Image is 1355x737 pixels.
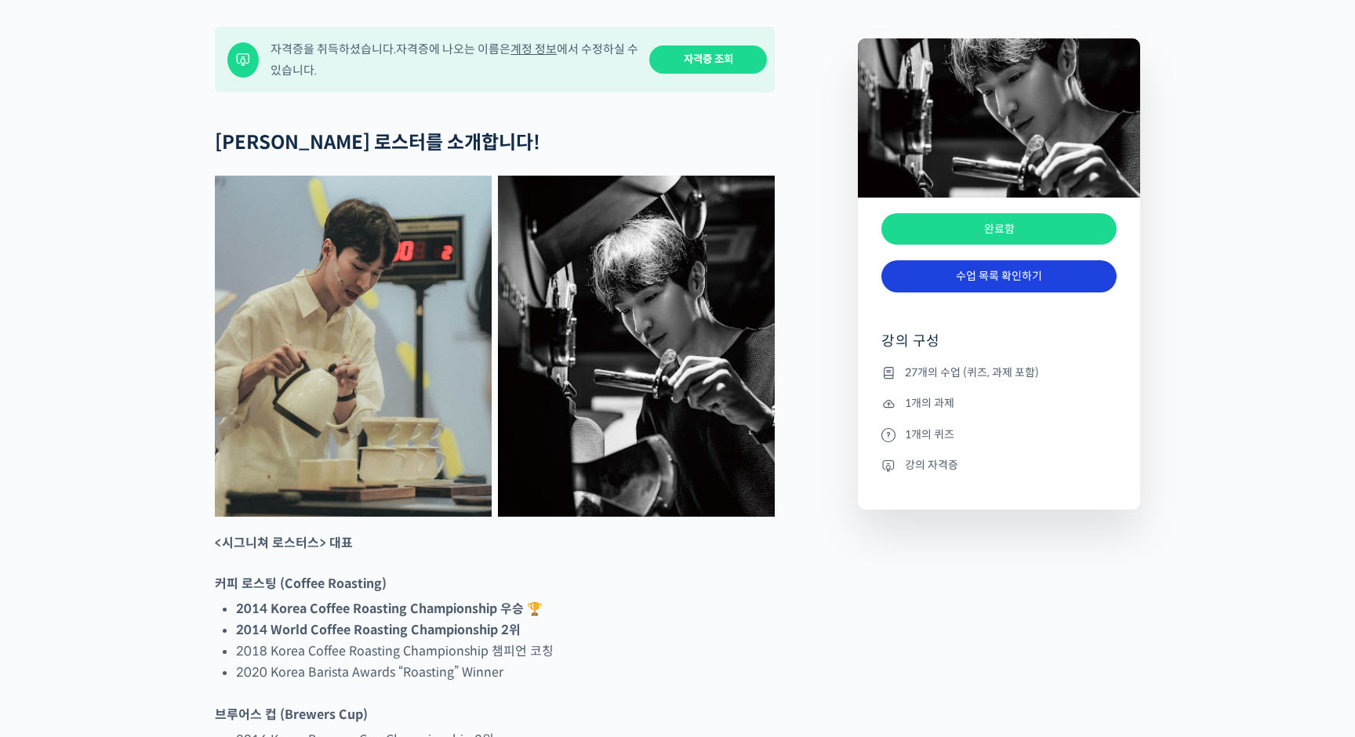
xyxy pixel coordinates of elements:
[104,497,202,536] a: 대화
[49,521,59,533] span: 홈
[215,132,775,154] h2: [PERSON_NAME] 로스터를 소개합니다!
[236,641,775,662] li: 2018 Korea Coffee Roasting Championship 챔피언 코칭
[510,42,557,56] a: 계정 정보
[881,394,1117,413] li: 1개의 과제
[881,332,1117,363] h4: 강의 구성
[881,456,1117,474] li: 강의 자격증
[215,575,387,592] strong: 커피 로스팅 (Coffee Roasting)
[143,521,162,534] span: 대화
[202,497,301,536] a: 설정
[881,425,1117,444] li: 1개의 퀴즈
[242,521,261,533] span: 설정
[881,260,1117,292] a: 수업 목록 확인하기
[271,38,639,81] div: 자격증을 취득하셨습니다. 자격증에 나오는 이름은 에서 수정하실 수 있습니다.
[649,45,767,74] a: 자격증 조회
[881,363,1117,382] li: 27개의 수업 (퀴즈, 과제 포함)
[215,706,368,723] strong: 브루어스 컵 (Brewers Cup)
[215,535,353,551] strong: <시그니쳐 로스터스> 대표
[236,662,775,683] li: 2020 Korea Barista Awards “Roasting” Winner
[5,497,104,536] a: 홈
[881,213,1117,245] div: 완료함
[236,622,521,638] strong: 2014 World Coffee Roasting Championship 2위
[236,601,543,617] strong: 2014 Korea Coffee Roasting Championship 우승 🏆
